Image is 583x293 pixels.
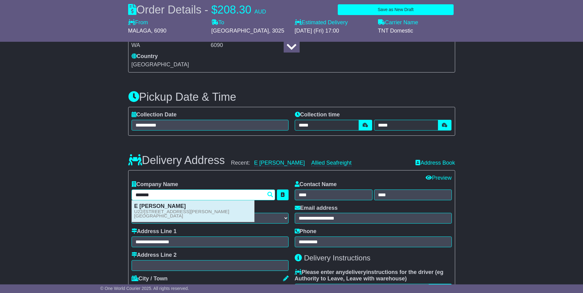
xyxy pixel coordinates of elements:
label: Collection time [295,111,340,118]
span: , 6090 [151,28,167,34]
label: Carrier Name [378,19,418,26]
label: Please enter any instructions for the driver ( ) [295,269,452,282]
label: Country [132,53,158,60]
a: Address Book [416,160,455,166]
label: Company Name [132,181,178,188]
h3: Delivery Address [128,154,225,166]
label: Estimated Delivery [295,19,372,26]
span: [GEOGRAPHIC_DATA] [211,28,269,34]
label: Phone [295,228,317,235]
span: 208.30 [218,3,251,16]
h3: Pickup Date & Time [128,91,455,103]
span: $ [211,3,218,16]
a: E [PERSON_NAME] [254,160,305,166]
div: [DATE] (Fri) 17:00 [295,28,372,34]
span: delivery [345,269,366,275]
div: [GEOGRAPHIC_DATA] [132,283,289,290]
small: U22/[STREET_ADDRESS][PERSON_NAME] [GEOGRAPHIC_DATA] [134,209,229,218]
span: Delivery Instructions [304,254,370,262]
label: To [211,19,224,26]
a: Allied Seafreight [311,160,352,166]
span: MALAGA [128,28,151,34]
div: Order Details - [128,3,266,16]
label: City / Town [132,275,168,282]
label: Email address [295,205,338,212]
span: eg Authority to Leave, Leave with warehouse [295,269,443,282]
span: [GEOGRAPHIC_DATA] [132,61,189,68]
strong: E [PERSON_NAME] [134,203,186,209]
span: , 3025 [269,28,284,34]
div: TNT Domestic [378,28,455,34]
a: Preview [426,175,451,181]
span: © One World Courier 2025. All rights reserved. [100,286,189,291]
label: Collection Date [132,111,177,118]
label: Contact Name [295,181,337,188]
label: Address Line 2 [132,252,177,259]
button: Save as New Draft [338,4,453,15]
div: Recent: [231,160,410,166]
label: Address Line 1 [132,228,177,235]
label: From [128,19,148,26]
div: WA [132,42,209,49]
span: AUD [254,9,266,15]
